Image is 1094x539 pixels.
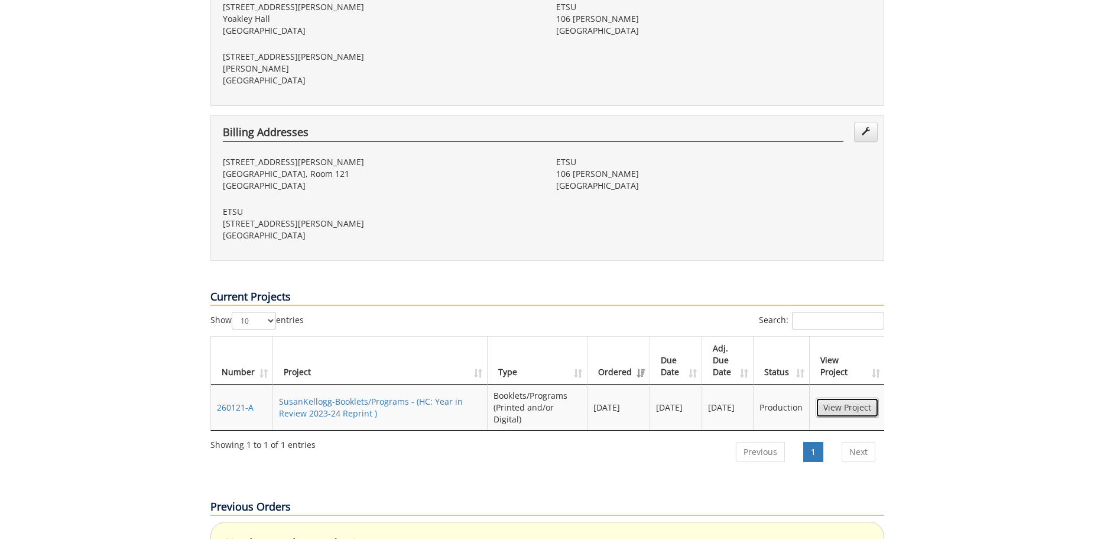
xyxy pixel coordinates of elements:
p: [GEOGRAPHIC_DATA], Room 121 [223,168,538,180]
p: [PERSON_NAME] [223,63,538,75]
a: 260121-A [217,402,254,413]
th: Project: activate to sort column ascending [273,337,488,385]
label: Show entries [210,312,304,330]
p: Current Projects [210,289,884,306]
a: 1 [803,442,823,462]
p: [GEOGRAPHIC_DATA] [223,75,538,86]
p: [GEOGRAPHIC_DATA] [556,180,872,192]
a: View Project [816,398,879,418]
div: Showing 1 to 1 of 1 entries [210,434,316,451]
p: 106 [PERSON_NAME] [556,13,872,25]
select: Showentries [232,312,276,330]
p: [GEOGRAPHIC_DATA] [223,25,538,37]
p: ETSU [556,156,872,168]
p: ETSU [556,1,872,13]
th: Adj. Due Date: activate to sort column ascending [702,337,754,385]
p: 106 [PERSON_NAME] [556,168,872,180]
td: [DATE] [587,385,650,430]
p: [STREET_ADDRESS][PERSON_NAME] [223,156,538,168]
a: SusanKellogg-Booklets/Programs - (HC: Year in Review 2023-24 Reprint ) [279,396,463,419]
td: [DATE] [650,385,702,430]
p: Yoakley Hall [223,13,538,25]
h4: Billing Addresses [223,127,843,142]
td: Booklets/Programs (Printed and/or Digital) [488,385,587,430]
p: Previous Orders [210,499,884,516]
th: Number: activate to sort column ascending [211,337,273,385]
p: [STREET_ADDRESS][PERSON_NAME] [223,218,538,230]
p: [STREET_ADDRESS][PERSON_NAME] [223,51,538,63]
th: View Project: activate to sort column ascending [810,337,885,385]
p: [STREET_ADDRESS][PERSON_NAME] [223,1,538,13]
td: Production [754,385,809,430]
th: Ordered: activate to sort column ascending [587,337,650,385]
label: Search: [759,312,884,330]
p: [GEOGRAPHIC_DATA] [223,230,538,241]
input: Search: [792,312,884,330]
th: Type: activate to sort column ascending [488,337,587,385]
a: Edit Addresses [854,122,878,142]
a: Previous [736,442,785,462]
td: [DATE] [702,385,754,430]
th: Status: activate to sort column ascending [754,337,809,385]
p: [GEOGRAPHIC_DATA] [223,180,538,192]
p: ETSU [223,206,538,218]
p: [GEOGRAPHIC_DATA] [556,25,872,37]
a: Next [842,442,875,462]
th: Due Date: activate to sort column ascending [650,337,702,385]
